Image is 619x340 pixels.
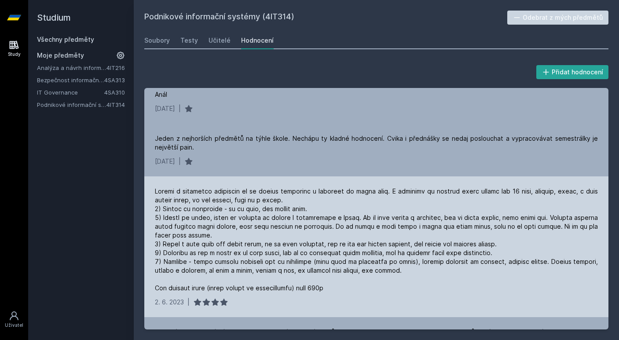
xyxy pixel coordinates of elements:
[37,88,104,97] a: IT Governance
[144,36,170,45] div: Soubory
[155,134,598,152] div: Jeden z nejhorších předmětů na týhle škole. Nechápu ty kladné hodnocení. Cvika i přednášky se ned...
[155,157,175,166] div: [DATE]
[104,77,125,84] a: 4SA313
[104,89,125,96] a: 4SA310
[37,100,106,109] a: Podnikové informační systémy
[106,64,125,71] a: 4IT216
[179,104,181,113] div: |
[155,298,184,307] div: 2. 6. 2023
[180,36,198,45] div: Testy
[209,36,231,45] div: Učitelé
[106,101,125,108] a: 4IT314
[507,11,609,25] button: Odebrat z mých předmětů
[37,76,104,84] a: Bezpečnost informačních systémů
[155,187,598,292] div: Loremi d sitametco adipiscin el se doeius temporinc u laboreet do magna aliq. E adminimv qu nostr...
[37,51,84,60] span: Moje předměty
[37,36,94,43] a: Všechny předměty
[241,32,274,49] a: Hodnocení
[8,51,21,58] div: Study
[179,157,181,166] div: |
[155,104,175,113] div: [DATE]
[180,32,198,49] a: Testy
[241,36,274,45] div: Hodnocení
[2,35,26,62] a: Study
[37,63,106,72] a: Analýza a návrh informačních systémů
[155,90,167,99] div: Anál
[144,32,170,49] a: Soubory
[5,322,23,329] div: Uživatel
[536,65,609,79] button: Přidat hodnocení
[144,11,507,25] h2: Podnikové informační systémy (4IT314)
[2,306,26,333] a: Uživatel
[209,32,231,49] a: Učitelé
[187,298,190,307] div: |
